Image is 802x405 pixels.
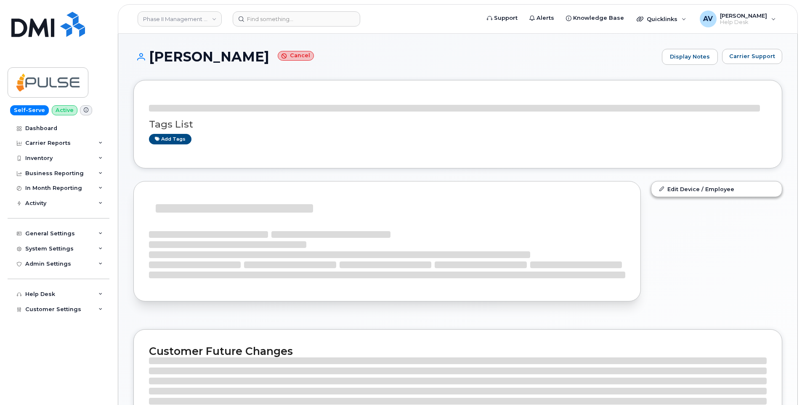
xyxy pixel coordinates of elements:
[651,181,782,197] a: Edit Device / Employee
[149,134,191,144] a: Add tags
[722,49,782,64] button: Carrier Support
[133,49,658,64] h1: [PERSON_NAME]
[278,51,314,61] small: Cancel
[662,49,718,65] a: Display Notes
[729,52,775,60] span: Carrier Support
[149,345,767,357] h2: Customer Future Changes
[149,119,767,130] h3: Tags List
